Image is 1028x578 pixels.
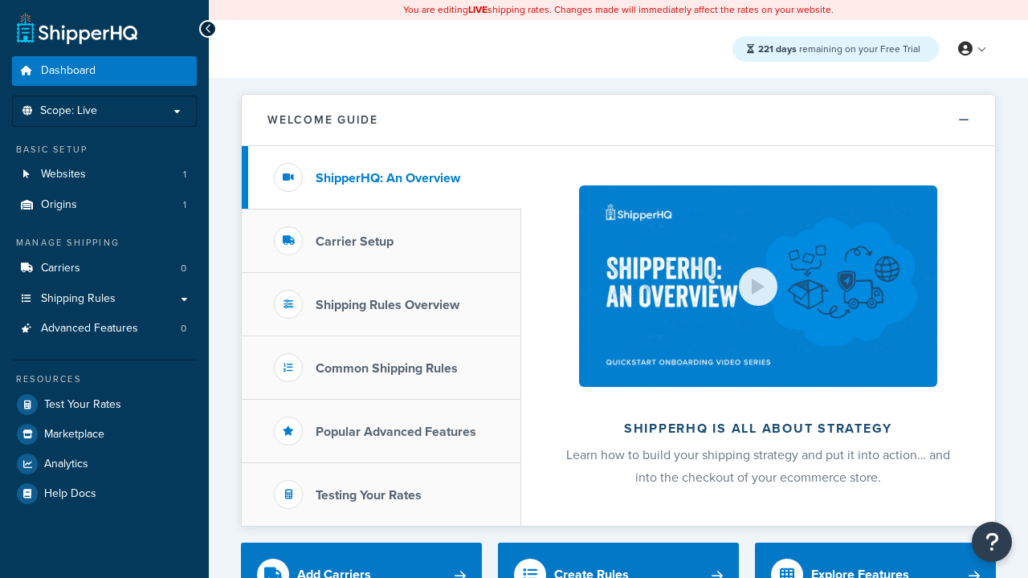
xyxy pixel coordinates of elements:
[12,56,197,86] a: Dashboard
[316,488,422,503] h3: Testing Your Rates
[40,104,97,118] span: Scope: Live
[44,398,121,412] span: Test Your Rates
[316,425,476,439] h3: Popular Advanced Features
[564,421,953,436] h2: ShipperHQ is all about strategy
[183,198,186,212] span: 1
[12,390,197,419] a: Test Your Rates
[758,42,920,56] span: remaining on your Free Trial
[316,361,458,376] h3: Common Shipping Rules
[12,284,197,314] a: Shipping Rules
[12,254,197,283] a: Carriers0
[12,236,197,250] div: Manage Shipping
[12,372,197,386] div: Resources
[41,198,77,212] span: Origins
[566,446,950,486] span: Learn how to build your shipping strategy and put it into action… and into the checkout of your e...
[44,458,88,471] span: Analytics
[181,262,186,275] span: 0
[468,2,487,17] b: LIVE
[41,292,116,306] span: Shipping Rules
[12,479,197,508] a: Help Docs
[41,262,80,275] span: Carriers
[41,64,96,78] span: Dashboard
[579,185,937,387] img: ShipperHQ is all about strategy
[267,114,378,126] h2: Welcome Guide
[12,190,197,220] a: Origins1
[972,522,1012,562] button: Open Resource Center
[316,298,459,312] h3: Shipping Rules Overview
[44,487,96,501] span: Help Docs
[183,168,186,181] span: 1
[12,254,197,283] li: Carriers
[12,160,197,189] a: Websites1
[12,190,197,220] li: Origins
[44,428,104,442] span: Marketplace
[12,143,197,157] div: Basic Setup
[12,314,197,344] a: Advanced Features0
[181,322,186,336] span: 0
[41,168,86,181] span: Websites
[12,450,197,478] a: Analytics
[12,314,197,344] li: Advanced Features
[12,160,197,189] li: Websites
[41,322,138,336] span: Advanced Features
[12,420,197,449] a: Marketplace
[316,234,394,249] h3: Carrier Setup
[758,42,797,56] strong: 221 days
[316,171,460,185] h3: ShipperHQ: An Overview
[242,95,995,146] button: Welcome Guide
